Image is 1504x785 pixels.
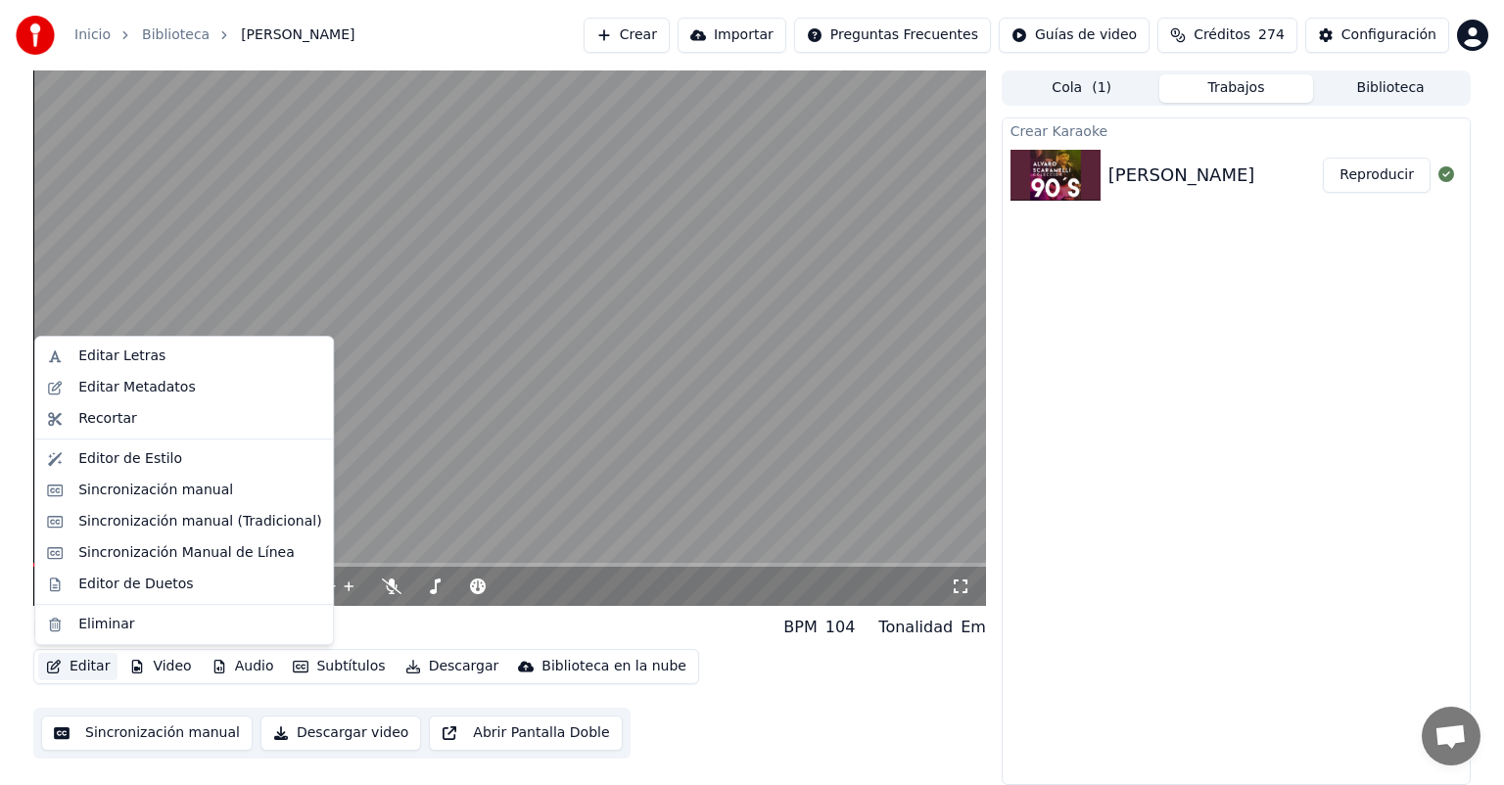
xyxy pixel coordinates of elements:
button: Preguntas Frecuentes [794,18,991,53]
img: youka [16,16,55,55]
button: Cola [1005,74,1159,103]
button: Video [121,653,199,680]
button: Guías de video [999,18,1150,53]
div: Biblioteca en la nube [541,657,686,676]
button: Descargar [398,653,507,680]
span: Créditos [1194,25,1250,45]
span: [PERSON_NAME] [241,25,354,45]
div: Sincronización Manual de Línea [78,543,295,563]
div: BPM [783,616,817,639]
button: Crear [584,18,670,53]
div: 104 [825,616,856,639]
div: Crear Karaoke [1003,118,1470,142]
a: Inicio [74,25,111,45]
div: Configuración [1341,25,1436,45]
button: Biblioteca [1313,74,1468,103]
button: Sincronización manual [41,716,253,751]
span: ( 1 ) [1092,78,1111,98]
button: Subtítulos [285,653,393,680]
div: Sincronización manual [78,481,233,500]
button: Abrir Pantalla Doble [429,716,622,751]
a: Biblioteca [142,25,210,45]
div: Editor de Duetos [78,575,193,594]
div: Editar Metadatos [78,378,195,397]
div: Tonalidad [878,616,953,639]
div: Sincronización manual (Tradicional) [78,512,321,531]
button: Créditos274 [1157,18,1297,53]
div: Editor de Estilo [78,449,182,469]
div: Recortar [78,409,137,429]
button: Trabajos [1159,74,1314,103]
div: Em [961,616,986,639]
button: Editar [38,653,117,680]
button: Configuración [1305,18,1449,53]
nav: breadcrumb [74,25,354,45]
div: Eliminar [78,615,134,634]
div: [PERSON_NAME] [33,614,196,641]
div: [PERSON_NAME] [1108,162,1255,189]
button: Audio [204,653,282,680]
button: Descargar video [260,716,421,751]
div: Chat abierto [1422,707,1480,765]
button: Reproducir [1323,158,1431,193]
div: Editar Letras [78,346,165,366]
button: Importar [678,18,786,53]
span: 274 [1258,25,1285,45]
